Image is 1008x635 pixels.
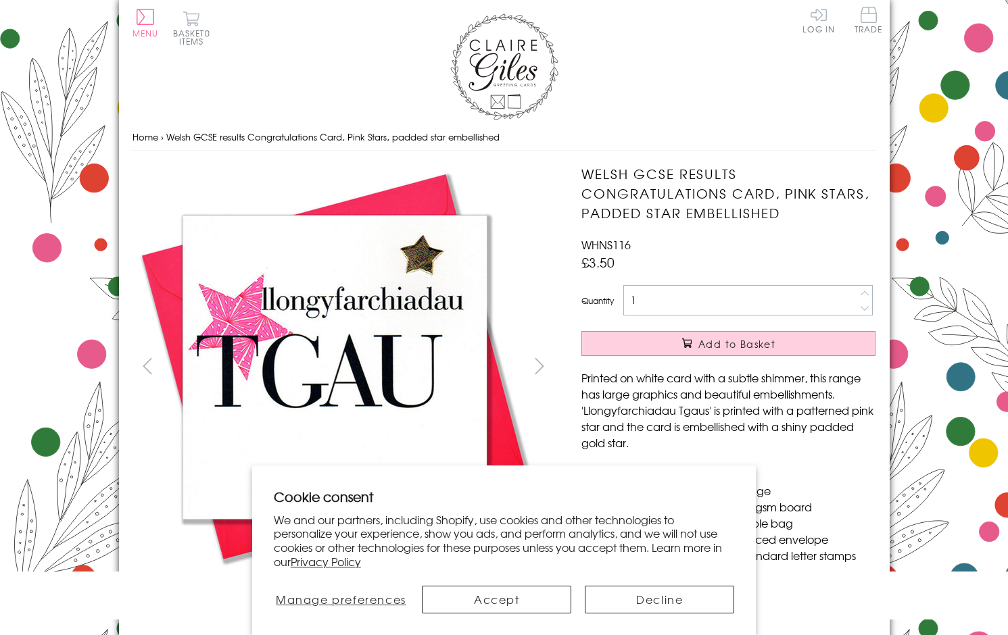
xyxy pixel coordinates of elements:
[173,11,210,45] button: Basket0 items
[179,27,210,47] span: 0 items
[855,7,883,33] span: Trade
[276,591,406,607] span: Manage preferences
[133,9,159,37] button: Menu
[581,295,614,307] label: Quantity
[450,14,558,120] img: Claire Giles Greetings Cards
[274,586,408,613] button: Manage preferences
[291,553,361,569] a: Privacy Policy
[133,164,538,569] img: Welsh GCSE results Congratulations Card, Pink Stars, padded star embellished
[581,236,631,253] span: WHNS116
[855,7,883,36] a: Trade
[274,513,735,569] p: We and our partners, including Shopify, use cookies and other technologies to personalize your ex...
[274,487,735,506] h2: Cookie consent
[422,586,571,613] button: Accept
[581,370,875,451] p: Printed on white card with a subtle shimmer, this range has large graphics and beautiful embellis...
[161,130,164,143] span: ›
[133,124,876,151] nav: breadcrumbs
[581,331,875,356] button: Add to Basket
[698,337,775,351] span: Add to Basket
[581,253,615,272] span: £3.50
[581,164,875,222] h1: Welsh GCSE results Congratulations Card, Pink Stars, padded star embellished
[133,351,163,381] button: prev
[133,27,159,39] span: Menu
[133,130,158,143] a: Home
[524,351,554,381] button: next
[166,130,500,143] span: Welsh GCSE results Congratulations Card, Pink Stars, padded star embellished
[802,7,835,33] a: Log In
[585,586,734,613] button: Decline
